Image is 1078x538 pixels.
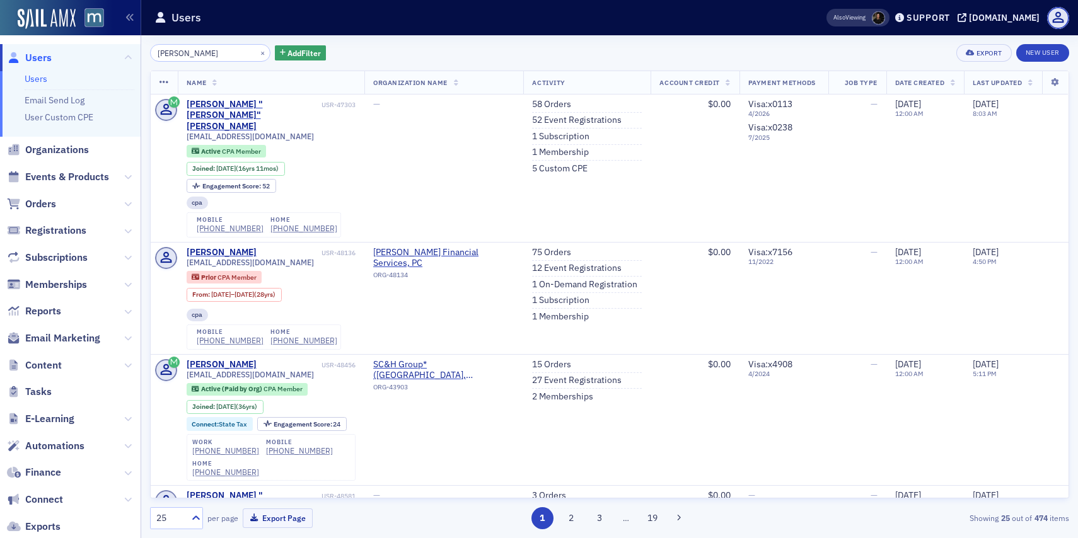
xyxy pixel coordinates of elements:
[7,412,74,426] a: E-Learning
[187,247,257,258] div: [PERSON_NAME]
[748,489,755,501] span: —
[192,446,259,455] div: [PHONE_NUMBER]
[7,439,84,453] a: Automations
[373,78,448,87] span: Organization Name
[7,143,89,157] a: Organizations
[270,224,337,233] div: [PHONE_NUMBER]
[25,385,52,399] span: Tasks
[589,507,611,529] button: 3
[258,361,356,369] div: USR-48456
[373,247,514,269] a: [PERSON_NAME] Financial Services, PC
[274,420,333,428] span: Engagement Score :
[748,258,820,266] span: 11 / 2022
[197,224,264,233] a: [PHONE_NUMBER]
[833,13,845,21] div: Also
[202,181,262,190] span: Engagement Score :
[197,216,264,224] div: mobile
[187,490,320,524] a: [PERSON_NAME] "[PERSON_NAME]" [PERSON_NAME]
[973,78,1022,87] span: Last Updated
[192,147,260,155] a: Active CPA Member
[322,492,356,500] div: USR-48581
[187,271,262,283] div: Prior: Prior: CPA Member
[748,98,792,110] span: Visa : x0113
[532,375,622,386] a: 27 Event Registrations
[532,147,589,158] a: 1 Membership
[532,131,589,142] a: 1 Subscription
[192,403,216,411] span: Joined :
[973,246,999,258] span: [DATE]
[25,520,61,534] span: Exports
[708,98,731,110] span: $0.00
[211,290,275,299] div: – (28yrs)
[895,78,944,87] span: Date Created
[7,278,87,292] a: Memberships
[197,336,264,345] div: [PHONE_NUMBER]
[192,290,211,299] span: From :
[25,94,84,106] a: Email Send Log
[969,12,1040,23] div: [DOMAIN_NAME]
[187,309,209,321] div: cpa
[973,98,999,110] span: [DATE]
[958,13,1044,22] button: [DOMAIN_NAME]
[192,420,247,428] a: Connect:State Tax
[235,290,254,299] span: [DATE]
[973,257,997,266] time: 4:50 PM
[532,311,589,323] a: 1 Membership
[373,359,514,381] a: SC&H Group* ([GEOGRAPHIC_DATA], [GEOGRAPHIC_DATA])
[270,216,337,224] div: home
[25,466,61,479] span: Finance
[156,512,184,525] div: 25
[25,304,61,318] span: Reports
[872,11,885,25] span: Lauren McDonough
[7,358,62,372] a: Content
[187,99,320,132] a: [PERSON_NAME] "[PERSON_NAME]" [PERSON_NAME]
[266,438,333,446] div: mobile
[973,358,999,370] span: [DATE]
[7,385,52,399] a: Tasks
[192,460,259,467] div: home
[956,44,1011,62] button: Export
[187,197,209,209] div: cpa
[192,420,219,428] span: Connect :
[560,507,582,529] button: 2
[973,369,997,378] time: 5:11 PM
[25,170,109,184] span: Events & Products
[7,331,100,345] a: Email Marketing
[748,110,820,118] span: 4 / 2026
[871,98,878,110] span: —
[871,358,878,370] span: —
[207,512,238,524] label: per page
[708,489,731,501] span: $0.00
[532,263,622,274] a: 12 Event Registrations
[1047,7,1069,29] span: Profile
[895,257,924,266] time: 12:00 AM
[973,489,999,501] span: [DATE]
[25,51,52,65] span: Users
[18,9,76,29] a: SailAMX
[201,273,217,282] span: Prior
[532,279,637,290] a: 1 On-Demand Registration
[531,507,553,529] button: 1
[871,246,878,258] span: —
[532,490,566,501] a: 3 Orders
[25,143,89,157] span: Organizations
[274,421,341,428] div: 24
[25,73,47,84] a: Users
[25,224,86,238] span: Registrations
[659,78,719,87] span: Account Credit
[895,98,921,110] span: [DATE]
[373,359,514,381] span: SC&H Group* (Sparks Glencoe, MD)
[216,403,257,411] div: (36yrs)
[7,466,61,479] a: Finance
[25,439,84,453] span: Automations
[322,101,356,109] div: USR-47303
[257,47,269,58] button: ×
[772,512,1069,524] div: Showing out of items
[187,370,314,379] span: [EMAIL_ADDRESS][DOMAIN_NAME]
[187,417,253,431] div: Connect:
[266,446,333,455] a: [PHONE_NUMBER]
[1032,512,1050,524] strong: 474
[187,288,282,302] div: From: 1994-04-04 00:00:00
